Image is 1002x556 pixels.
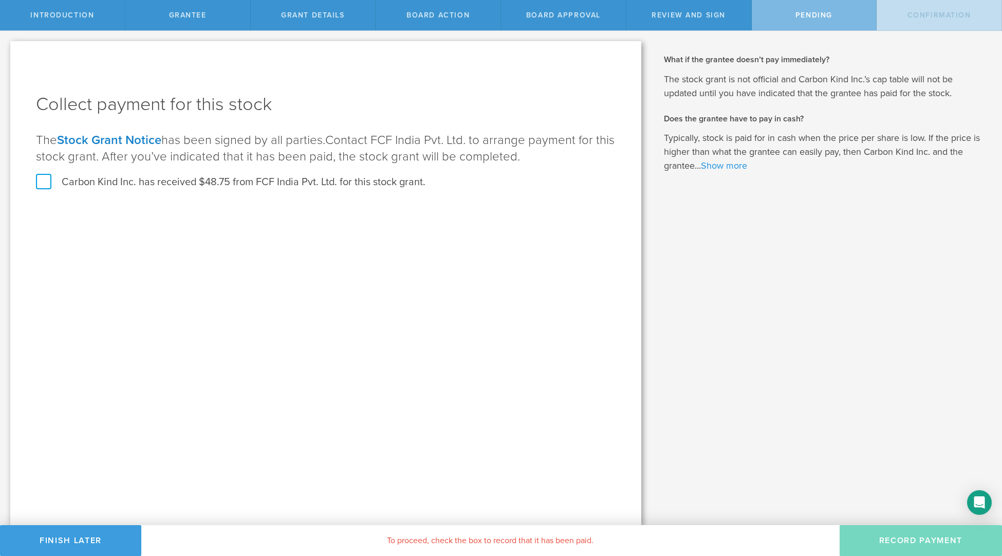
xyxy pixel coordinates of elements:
[57,133,161,148] a: Stock Grant Notice
[907,11,971,20] span: Confirmation
[664,54,987,65] h2: What if the grantee doesn’t pay immediately?
[169,11,207,20] span: Grantee
[701,160,747,171] a: Show more
[526,11,601,20] span: Board Approval
[36,175,425,189] label: Carbon Kind Inc. has received $48.75 from FCF India Pvt. Ltd. for this stock grant.
[281,11,345,20] span: Grant Details
[387,535,593,546] span: To proceed, check the box to record that it has been paid.
[664,113,987,124] h2: Does the grantee have to pay in cash?
[840,525,1002,556] button: Record Payment
[967,490,992,515] div: Open Intercom Messenger
[36,92,616,117] h1: Collect payment for this stock
[36,132,616,165] p: The has been signed by all parties.
[664,131,987,173] p: Typically, stock is paid for in cash when the price per share is low. If the price is higher than...
[406,11,470,20] span: Board Action
[664,73,987,100] p: The stock grant is not official and Carbon Kind Inc.’s cap table will not be updated until you ha...
[795,11,832,20] span: Pending
[30,11,94,20] span: Introduction
[36,133,615,164] span: Contact FCF India Pvt. Ltd. to arrange payment for this stock grant. After you’ve indicated that ...
[652,11,726,20] span: Review and Sign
